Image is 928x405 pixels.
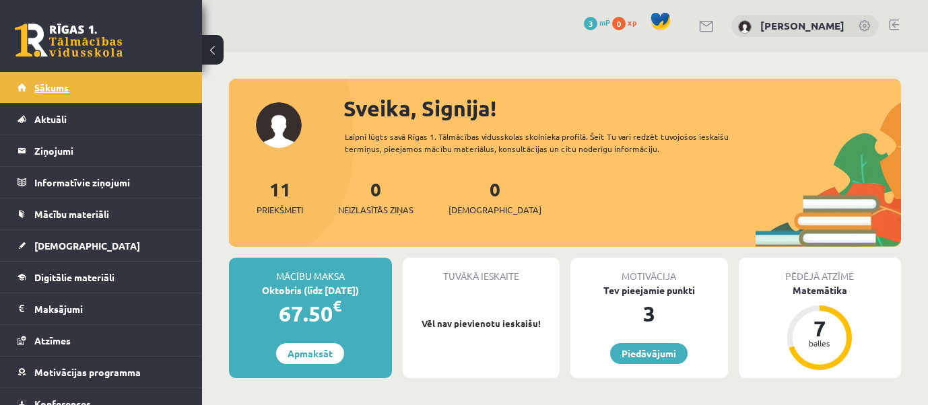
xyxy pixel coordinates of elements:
[345,131,748,155] div: Laipni lūgts savā Rīgas 1. Tālmācības vidusskolas skolnieka profilā. Šeit Tu vari redzēt tuvojošo...
[610,343,688,364] a: Piedāvājumi
[409,317,554,330] p: Vēl nav pievienotu ieskaišu!
[34,113,67,125] span: Aktuāli
[18,293,185,324] a: Maksājumi
[34,240,140,252] span: [DEMOGRAPHIC_DATA]
[34,81,69,94] span: Sākums
[584,17,610,28] a: 3 mP
[18,135,185,166] a: Ziņojumi
[338,177,413,217] a: 0Neizlasītās ziņas
[584,17,597,30] span: 3
[739,258,902,283] div: Pēdējā atzīme
[34,366,141,378] span: Motivācijas programma
[18,167,185,198] a: Informatīvie ziņojumi
[276,343,344,364] a: Apmaksāt
[18,72,185,103] a: Sākums
[799,339,840,347] div: balles
[229,297,392,330] div: 67.50
[343,92,901,124] div: Sveika, Signija!
[34,271,114,283] span: Digitālie materiāli
[333,296,341,316] span: €
[570,258,728,283] div: Motivācija
[257,177,303,217] a: 11Priekšmeti
[570,283,728,297] div: Tev pieejamie punkti
[229,258,392,283] div: Mācību maksa
[18,262,185,293] a: Digitālie materiāli
[34,293,185,324] legend: Maksājumi
[738,20,752,34] img: Signija Fazekaša
[739,283,902,297] div: Matemātika
[229,283,392,297] div: Oktobris (līdz [DATE])
[34,334,71,346] span: Atzīmes
[599,17,610,28] span: mP
[570,297,728,330] div: 3
[34,208,109,220] span: Mācību materiāli
[18,230,185,261] a: [DEMOGRAPHIC_DATA]
[760,19,844,32] a: [PERSON_NAME]
[34,167,185,198] legend: Informatīvie ziņojumi
[739,283,902,372] a: Matemātika 7 balles
[34,135,185,166] legend: Ziņojumi
[18,325,185,356] a: Atzīmes
[612,17,626,30] span: 0
[257,203,303,217] span: Priekšmeti
[612,17,643,28] a: 0 xp
[18,104,185,135] a: Aktuāli
[15,24,123,57] a: Rīgas 1. Tālmācības vidusskola
[449,203,541,217] span: [DEMOGRAPHIC_DATA]
[338,203,413,217] span: Neizlasītās ziņas
[18,357,185,388] a: Motivācijas programma
[449,177,541,217] a: 0[DEMOGRAPHIC_DATA]
[18,198,185,229] a: Mācību materiāli
[799,318,840,339] div: 7
[403,258,560,283] div: Tuvākā ieskaite
[628,17,636,28] span: xp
